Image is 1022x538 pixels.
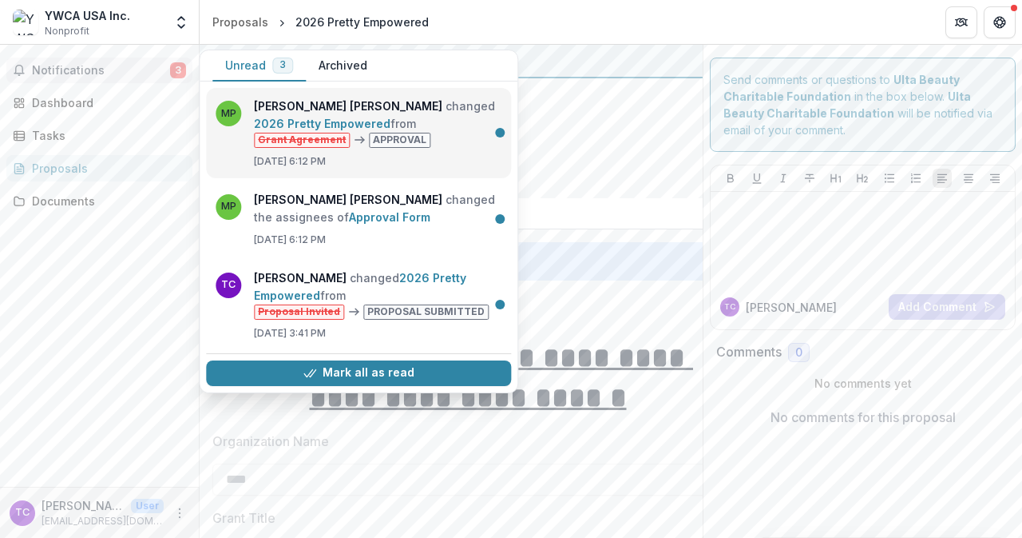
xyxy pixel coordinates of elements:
button: Ordered List [906,169,925,188]
button: Align Left [933,169,952,188]
button: Underline [747,169,766,188]
button: Get Help [984,6,1016,38]
nav: breadcrumb [206,10,435,34]
button: Add Comment [889,294,1005,320]
div: Proposals [212,14,268,30]
button: Italicize [774,169,793,188]
p: No comments for this proposal [770,408,956,427]
div: Taylor Conner [15,508,30,518]
a: Approval Form [349,210,430,224]
p: changed from [254,98,501,148]
h2: Comments [716,345,782,360]
a: 2026 Pretty Empowered [254,117,390,130]
p: User [131,499,164,513]
span: 0 [795,346,802,360]
img: YWCA USA Inc. [13,10,38,35]
p: Grant Title [212,508,275,528]
div: Documents [32,193,180,209]
button: Unread [212,50,306,82]
div: Send comments or questions to in the box below. will be notified via email of your comment. [710,58,1016,152]
a: Tasks [6,122,192,149]
div: Taylor Conner [724,303,735,311]
button: Bold [721,169,740,188]
div: 2026 Pretty Empowered [295,14,429,30]
button: Align Right [985,169,1004,188]
p: [EMAIL_ADDRESS][DOMAIN_NAME] [42,514,164,528]
p: [PERSON_NAME] [746,299,837,316]
span: 3 [279,59,286,70]
button: Notifications3 [6,58,192,83]
span: Nonprofit [45,24,89,38]
a: Proposals [6,155,192,181]
div: Proposals [32,160,180,177]
button: Align Center [959,169,978,188]
p: changed the assignees of [254,191,501,226]
button: Heading 2 [853,169,872,188]
a: Dashboard [6,90,192,116]
p: changed from [254,269,501,320]
button: Bullet List [880,169,899,188]
button: Open entity switcher [170,6,192,38]
span: 3 [170,62,186,78]
button: Mark all as read [206,361,511,386]
div: Tasks [32,127,180,144]
span: Notifications [32,64,170,78]
button: Strike [800,169,819,188]
button: Partners [945,6,977,38]
p: [PERSON_NAME] [42,497,125,514]
div: Dashboard [32,94,180,111]
a: Proposals [206,10,275,34]
p: Organization Name [212,432,329,451]
div: YWCA USA Inc. [45,7,130,24]
button: Heading 1 [826,169,846,188]
a: 2026 Pretty Empowered [254,271,466,302]
p: No comments yet [716,375,1009,392]
button: Archived [306,50,380,82]
a: Documents [6,188,192,214]
button: More [170,504,189,523]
